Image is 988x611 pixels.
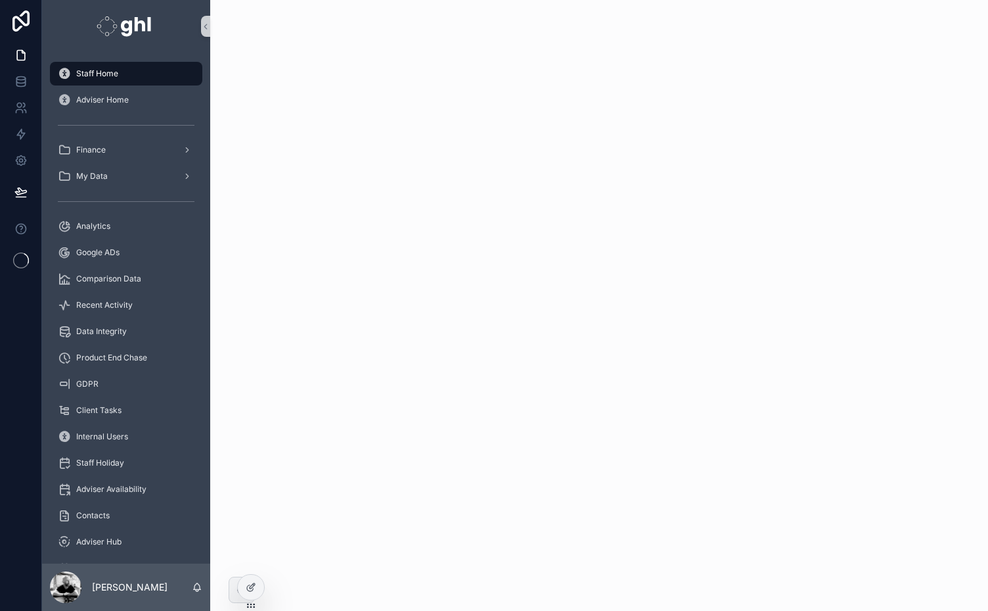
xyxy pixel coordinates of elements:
a: Recent Activity [50,293,202,317]
span: Staff Holiday [76,458,124,468]
span: Analytics [76,221,110,232]
span: Data Integrity [76,326,127,337]
a: GDPR [50,372,202,396]
a: Product End Chase [50,346,202,370]
a: Client Tasks [50,399,202,422]
span: Client Tasks [76,405,122,416]
span: Google ADs [76,247,120,258]
a: Contacts [50,504,202,527]
a: Adviser Home [50,88,202,112]
span: Product End Chase [76,353,147,363]
img: App logo [97,16,155,37]
a: Staff Home [50,62,202,86]
a: Internal Users [50,425,202,449]
a: Data Integrity [50,320,202,343]
span: Contacts [76,510,110,521]
a: Google ADs [50,241,202,264]
a: Comparison Data [50,267,202,291]
span: Adviser Availability [76,484,146,495]
a: Meet The Team [50,556,202,580]
span: GDPR [76,379,99,389]
a: Adviser Availability [50,477,202,501]
p: [PERSON_NAME] [92,581,168,594]
span: Adviser Home [76,95,129,105]
a: My Data [50,164,202,188]
span: Meet The Team [76,563,135,574]
span: Staff Home [76,68,118,79]
span: My Data [76,171,108,182]
span: Comparison Data [76,274,141,284]
a: Adviser Hub [50,530,202,554]
span: Internal Users [76,431,128,442]
a: Staff Holiday [50,451,202,475]
div: scrollable content [42,53,210,564]
span: Recent Activity [76,300,133,310]
a: Finance [50,138,202,162]
span: Finance [76,145,106,155]
span: Adviser Hub [76,537,122,547]
a: Analytics [50,214,202,238]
